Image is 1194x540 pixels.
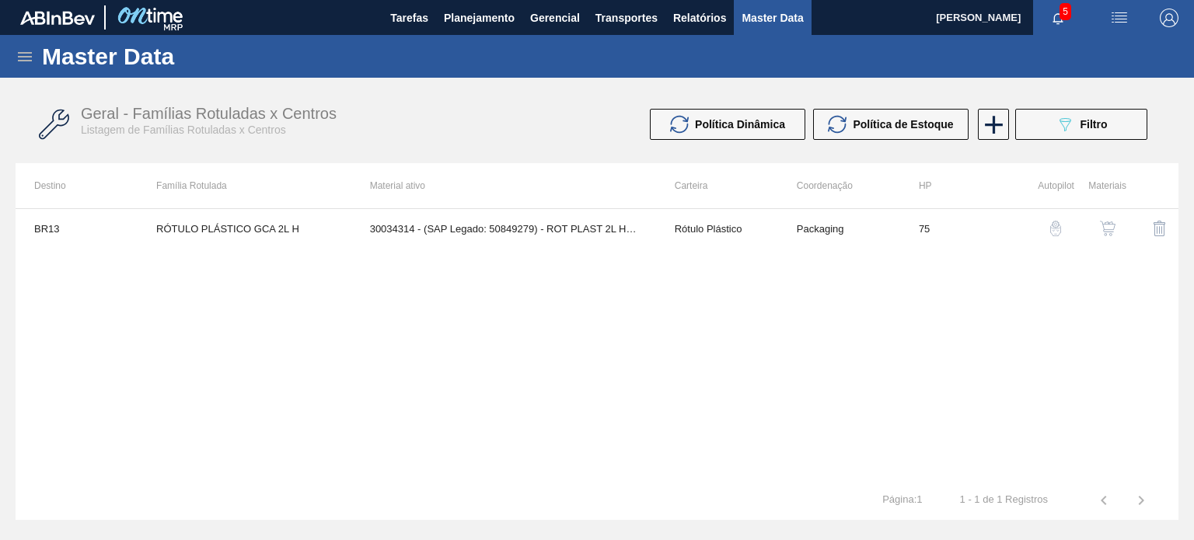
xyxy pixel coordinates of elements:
h1: Master Data [42,47,318,65]
td: 1 - 1 de 1 Registros [941,481,1067,506]
div: Nova Família Rotulada x Centro [976,109,1007,140]
th: HP [900,163,1022,208]
span: Política de Estoque [853,118,953,131]
th: Destino [16,163,138,208]
span: Filtro [1081,118,1108,131]
th: Autopilot [1022,163,1074,208]
button: Política Dinâmica [650,109,805,140]
button: Notificações [1033,7,1083,29]
div: Atualizar Política Dinâmica [650,109,813,140]
span: Transportes [595,9,658,27]
span: 5 [1060,3,1071,20]
span: Gerencial [530,9,580,27]
div: Configuração Auto Pilot [1030,210,1074,247]
img: Logout [1160,9,1178,27]
th: Materiais [1074,163,1126,208]
th: Família Rotulada [138,163,351,208]
th: Carteira [656,163,778,208]
td: Página : 1 [864,481,941,506]
div: Filtrar Família Rotulada x Centro [1007,109,1155,140]
td: RÓTULO PLÁSTICO GCA 2L H [138,209,351,248]
span: Geral - Famílias Rotuladas x Centros [81,105,337,122]
button: auto-pilot-icon [1037,210,1074,247]
div: Atualizar Política de Estoque em Massa [813,109,976,140]
td: Rótulo Plástico [656,209,778,248]
span: Política Dinâmica [695,118,785,131]
td: 75 [900,209,1022,248]
th: Coordenação [778,163,900,208]
img: userActions [1110,9,1129,27]
td: BR13 [16,209,138,248]
span: Tarefas [390,9,428,27]
button: delete-icon [1141,210,1178,247]
img: auto-pilot-icon [1048,221,1063,236]
span: Relatórios [673,9,726,27]
button: Política de Estoque [813,109,969,140]
div: Ver Materiais [1082,210,1126,247]
td: Packaging [778,209,900,248]
div: Excluir Família Rotulada X Centro [1134,210,1178,247]
img: delete-icon [1150,219,1169,238]
img: shopping-cart-icon [1100,221,1115,236]
th: Material ativo [351,163,656,208]
button: shopping-cart-icon [1089,210,1126,247]
span: Planejamento [444,9,515,27]
img: TNhmsLtSVTkK8tSr43FrP2fwEKptu5GPRR3wAAAABJRU5ErkJggg== [20,11,95,25]
span: Listagem de Famílias Rotuladas x Centros [81,124,286,136]
span: Master Data [742,9,803,27]
button: Filtro [1015,109,1147,140]
td: 30034314 - (SAP Legado: 50849279) - ROT PLAST 2L H GCA S CL NIV25 [351,209,656,248]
